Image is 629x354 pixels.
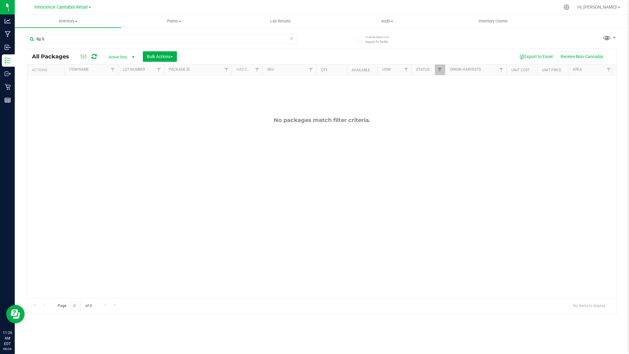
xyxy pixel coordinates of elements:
[121,18,227,24] span: Plants
[568,301,610,310] span: No items to display
[382,67,390,72] a: UOM
[252,65,262,75] a: Filter
[6,305,25,323] iframe: Resource center
[5,31,11,37] inline-svg: Manufacturing
[5,57,11,64] inline-svg: Inventory
[471,18,516,24] span: Inventory Counts
[450,67,481,72] a: Origin Harvests
[169,67,190,72] a: Package ID
[154,65,164,75] a: Filter
[306,65,316,75] a: Filter
[69,67,89,72] a: Item Name
[5,18,11,24] inline-svg: Analytics
[511,68,530,72] a: Unit Cost
[604,65,614,75] a: Filter
[542,68,561,72] a: Unit Price
[34,5,88,10] span: Innocence Cannabis Retail
[365,35,396,44] span: Include items not tagged for facility
[228,15,334,28] a: Lab Results
[515,51,557,62] button: Export to Excel
[147,54,173,59] span: Bulk Actions
[5,97,11,103] inline-svg: Reports
[27,117,616,124] div: No packages match filter criteria.
[27,34,297,44] input: Search Package ID, Item Name, SKU, Lot or Part Number...
[334,15,440,28] a: Audit
[3,330,12,347] p: 11:26 AM EDT
[289,34,294,42] span: Clear
[563,4,570,10] div: Manage settings
[401,65,411,75] a: Filter
[334,18,440,24] span: Audit
[416,67,429,72] a: Status
[5,44,11,50] inline-svg: Inbound
[3,347,12,351] p: 08/26
[108,65,118,75] a: Filter
[121,15,227,28] a: Plants
[32,53,75,60] span: All Packages
[32,68,62,72] div: Actions
[573,67,582,72] a: Area
[15,15,121,28] a: Inventory
[557,51,607,62] button: Receive Non-Cannabis
[5,84,11,90] inline-svg: Retail
[321,68,328,72] a: Qty
[15,18,121,24] span: Inventory
[232,65,262,75] th: Has COA
[267,67,274,72] a: SKU
[5,71,11,77] inline-svg: Outbound
[143,51,177,62] button: Bulk Actions
[435,65,445,75] a: Filter
[221,65,232,75] a: Filter
[352,68,370,72] a: Available
[577,5,617,10] span: Hi, [PERSON_NAME]!
[262,18,299,24] span: Lab Results
[123,67,145,72] a: Lot Number
[53,301,97,311] span: Page of 0
[496,65,506,75] a: Filter
[440,15,546,28] a: Inventory Counts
